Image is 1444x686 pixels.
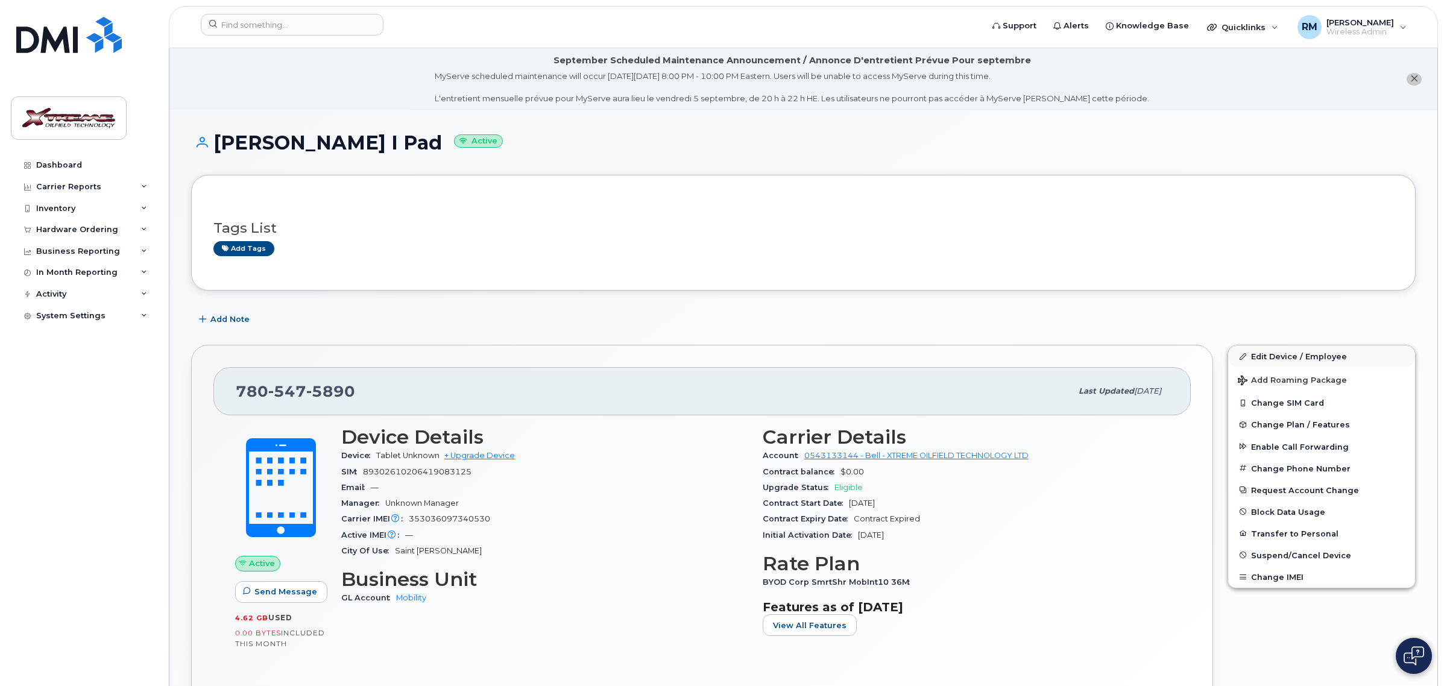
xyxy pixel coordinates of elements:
button: Suspend/Cancel Device [1228,544,1415,566]
span: — [371,483,379,492]
a: Edit Device / Employee [1228,345,1415,367]
span: 353036097340530 [409,514,490,523]
button: Add Roaming Package [1228,367,1415,392]
span: Send Message [254,586,317,597]
span: Change Plan / Features [1251,420,1350,429]
span: 0.00 Bytes [235,629,281,637]
span: Account [763,451,804,460]
span: Carrier IMEI [341,514,409,523]
span: [DATE] [849,499,875,508]
span: Device [341,451,376,460]
img: Open chat [1404,646,1424,666]
span: Contract balance [763,467,840,476]
small: Active [454,134,503,148]
h3: Device Details [341,426,748,448]
h3: Business Unit [341,568,748,590]
span: Active [249,558,275,569]
span: used [268,613,292,622]
span: GL Account [341,593,396,602]
button: Add Note [191,309,260,330]
span: Unknown Manager [385,499,459,508]
button: Change Phone Number [1228,458,1415,479]
button: Send Message [235,581,327,603]
h3: Rate Plan [763,553,1170,574]
button: View All Features [763,614,857,636]
a: 0543133144 - Bell - XTREME OILFIELD TECHNOLOGY LTD [804,451,1029,460]
span: View All Features [773,620,847,631]
span: $0.00 [840,467,864,476]
button: Request Account Change [1228,479,1415,501]
div: MyServe scheduled maintenance will occur [DATE][DATE] 8:00 PM - 10:00 PM Eastern. Users will be u... [435,71,1149,104]
span: [DATE] [1134,386,1161,395]
span: Tablet Unknown [376,451,440,460]
span: 780 [236,382,355,400]
span: Active IMEI [341,530,405,540]
a: Add tags [213,241,274,256]
button: Change SIM Card [1228,392,1415,414]
span: 4.62 GB [235,614,268,622]
span: Add Roaming Package [1238,376,1347,387]
span: Eligible [834,483,863,492]
a: Mobility [396,593,426,602]
span: SIM [341,467,363,476]
span: — [405,530,413,540]
span: Add Note [210,313,250,325]
span: 89302610206419083125 [363,467,471,476]
span: Contract Expired [854,514,920,523]
span: Email [341,483,371,492]
div: September Scheduled Maintenance Announcement / Annonce D'entretient Prévue Pour septembre [553,54,1031,67]
span: Manager [341,499,385,508]
span: Saint [PERSON_NAME] [395,546,482,555]
span: 5890 [306,382,355,400]
span: Upgrade Status [763,483,834,492]
button: close notification [1407,73,1422,86]
span: 547 [268,382,306,400]
h3: Features as of [DATE] [763,600,1170,614]
h3: Tags List [213,221,1393,236]
span: Suspend/Cancel Device [1251,550,1351,559]
button: Enable Call Forwarding [1228,436,1415,458]
a: + Upgrade Device [444,451,515,460]
button: Block Data Usage [1228,501,1415,523]
button: Change Plan / Features [1228,414,1415,435]
span: Last updated [1079,386,1134,395]
span: City Of Use [341,546,395,555]
button: Change IMEI [1228,566,1415,588]
h1: [PERSON_NAME] I Pad [191,132,1416,153]
h3: Carrier Details [763,426,1170,448]
button: Transfer to Personal [1228,523,1415,544]
span: Enable Call Forwarding [1251,442,1349,451]
span: Contract Expiry Date [763,514,854,523]
span: Contract Start Date [763,499,849,508]
span: BYOD Corp SmrtShr MobInt10 36M [763,577,916,587]
span: Initial Activation Date [763,530,858,540]
span: [DATE] [858,530,884,540]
